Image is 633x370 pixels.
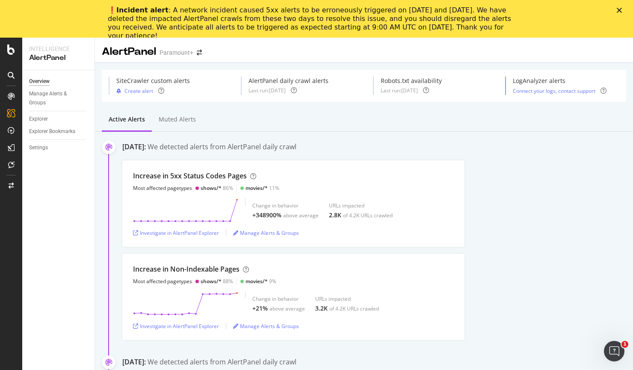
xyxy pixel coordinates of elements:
[108,6,512,40] div: ❗️ : A network incident caused 5xx alerts to be erroneously triggered on [DATE] and [DATE]. We ha...
[248,87,286,94] div: Last run: [DATE]
[116,6,169,14] b: Incident alert
[248,77,328,85] div: AlertPanel daily crawl alerts
[246,278,276,285] div: 9%
[133,226,219,240] button: Investigate in AlertPanel Explorer
[381,87,418,94] div: Last run: [DATE]
[133,264,240,274] div: Increase in Non-Indexable Pages
[133,319,219,333] button: Investigate in AlertPanel Explorer
[252,202,319,209] div: Change in behavior
[329,211,341,219] div: 2.8K
[513,77,606,85] div: LogAnalyzer alerts
[29,127,75,136] div: Explorer Bookmarks
[621,341,628,348] span: 1
[29,115,89,124] a: Explorer
[133,323,219,330] a: Investigate in AlertPanel Explorer
[148,142,296,152] div: We detected alerts from AlertPanel daily crawl
[29,77,89,86] a: Overview
[604,341,624,361] iframe: Intercom live chat
[283,212,319,219] div: above average
[116,77,190,85] div: SiteCrawler custom alerts
[29,143,48,152] div: Settings
[29,44,88,53] div: Intelligence
[133,184,192,192] div: Most affected pagetypes
[109,115,145,124] div: Active alerts
[329,305,379,312] div: of 4.2K URLs crawled
[233,229,299,237] a: Manage Alerts & Groups
[201,184,233,192] div: 86%
[233,226,299,240] button: Manage Alerts & Groups
[29,89,80,107] div: Manage Alerts & Groups
[233,323,299,330] a: Manage Alerts & Groups
[329,202,393,209] div: URLs impacted
[29,77,50,86] div: Overview
[343,212,393,219] div: of 4.2K URLs crawled
[133,278,192,285] div: Most affected pagetypes
[252,211,281,219] div: +348900%
[122,142,146,152] div: [DATE]:
[201,278,222,285] div: shows/*
[124,87,153,95] div: Create alert
[201,278,233,285] div: 88%
[315,295,379,302] div: URLs impacted
[133,229,219,237] a: Investigate in AlertPanel Explorer
[197,50,202,56] div: arrow-right-arrow-left
[233,319,299,333] button: Manage Alerts & Groups
[29,143,89,152] a: Settings
[269,305,305,312] div: above average
[513,87,595,95] button: Connect your logs, contact support
[246,184,279,192] div: 11%
[315,304,328,313] div: 3.2K
[159,115,196,124] div: Muted alerts
[133,171,247,181] div: Increase in 5xx Status Codes Pages
[160,48,193,57] div: Paramount+
[201,184,222,192] div: shows/*
[246,184,268,192] div: movies/*
[252,295,305,302] div: Change in behavior
[122,357,146,367] div: [DATE]:
[29,53,88,63] div: AlertPanel
[148,357,296,367] div: We detected alerts from AlertPanel daily crawl
[29,115,48,124] div: Explorer
[116,87,153,95] button: Create alert
[29,89,89,107] a: Manage Alerts & Groups
[252,304,268,313] div: +21%
[617,8,625,13] div: Close
[381,77,442,85] div: Robots.txt availability
[29,127,89,136] a: Explorer Bookmarks
[246,278,268,285] div: movies/*
[102,44,156,59] div: AlertPanel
